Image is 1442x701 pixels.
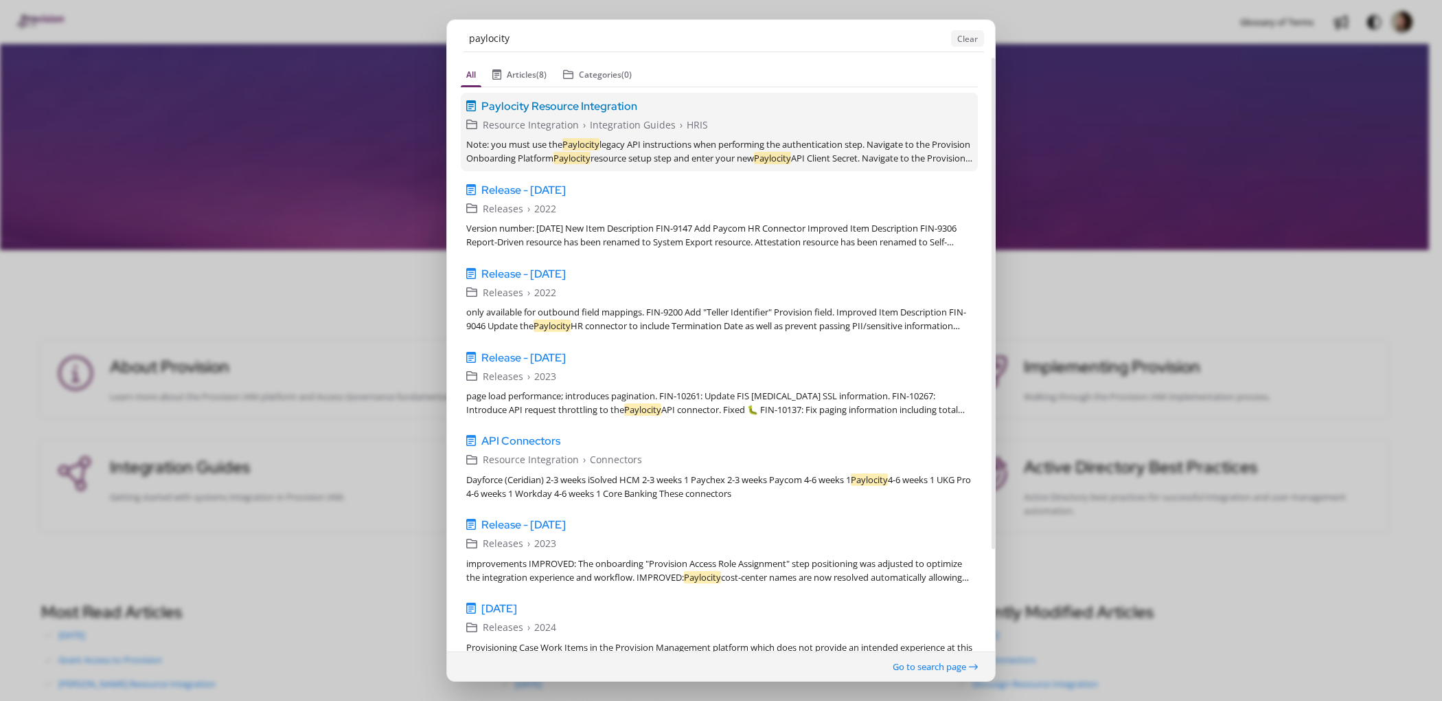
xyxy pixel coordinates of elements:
[590,117,676,132] span: Integration Guides
[466,137,972,165] div: Note: you must use the legacy API instructions when performing the authentication step. Navigate ...
[461,92,978,170] a: Paylocity Resource IntegrationResource Integration›Integration Guides›HRISNote: you must use theP...
[558,63,637,87] button: Categories
[583,117,586,132] span: ›
[583,452,586,467] span: ›
[754,152,791,164] em: Paylocity
[461,511,978,590] a: Release - [DATE]Releases›2023improvements IMPROVED: The onboarding "Provision Access Role Assignm...
[621,69,632,80] span: (0)
[536,69,547,80] span: (8)
[481,181,566,198] span: Release - [DATE]
[562,138,599,151] em: Paylocity
[624,403,661,416] em: Paylocity
[527,536,530,551] span: ›
[534,201,556,216] span: 2022
[483,368,523,383] span: Releases
[483,536,523,551] span: Releases
[687,117,708,132] span: HRIS
[461,260,978,338] a: Release - [DATE]Releases›2022only available for outbound field mappings. FIN-9200 Add "Teller Ide...
[483,452,579,467] span: Resource Integration
[892,659,978,674] button: Go to search page
[483,620,523,635] span: Releases
[534,536,556,551] span: 2023
[527,201,530,216] span: ›
[461,176,978,254] a: Release - [DATE]Releases›2022Version number: [DATE] New Item Description FIN-9147 Add Paycom HR C...
[534,320,571,332] em: Paylocity
[481,265,566,282] span: Release - [DATE]
[466,473,972,500] div: Dayforce (Ceridian) 2-3 weeks iSolved HCM 2-3 weeks 1 Paychex 2-3 weeks Paycom 4-6 weeks 1 4-6 we...
[466,305,972,333] div: only available for outbound field mappings. FIN-9200 Add "Teller Identifier" Provision field. Imp...
[527,285,530,300] span: ›
[851,474,888,486] em: Paylocity
[466,221,972,249] div: Version number: [DATE] New Item Description FIN-9147 Add Paycom HR Connector Improved Item Descri...
[466,641,972,668] div: Provisioning Case Work Items in the Provision Management platform which does not provide an inten...
[527,368,530,383] span: ›
[534,368,556,383] span: 2023
[461,344,978,422] a: Release - [DATE]Releases›2023page load performance; introduces pagination. FIN-10261: Update FIS ...
[461,427,978,506] a: API ConnectorsResource Integration›ConnectorsDayforce (Ceridian) 2-3 weeks iSolved HCM 2-3 weeks ...
[466,557,972,584] div: improvements IMPROVED: The onboarding "Provision Access Role Assignment" step positioning was adj...
[483,117,579,132] span: Resource Integration
[481,349,566,366] span: Release - [DATE]
[483,201,523,216] span: Releases
[461,595,978,674] a: [DATE]Releases›2024Provisioning Case Work Items in the Provision Management platform which does n...
[590,452,642,467] span: Connectors
[680,117,683,132] span: ›
[951,30,984,47] button: Clear
[527,620,530,635] span: ›
[534,620,556,635] span: 2024
[481,601,517,617] span: [DATE]
[684,571,721,583] em: Paylocity
[481,98,637,114] span: Paylocity Resource Integration
[466,389,972,416] div: page load performance; introduces pagination. FIN-10261: Update FIS [MEDICAL_DATA] SSL informatio...
[461,63,481,87] button: All
[481,433,560,449] span: API Connectors
[481,517,566,533] span: Release - [DATE]
[553,152,591,164] em: Paylocity
[483,285,523,300] span: Releases
[534,285,556,300] span: 2022
[487,63,552,87] button: Articles
[463,25,946,52] input: Enter Keywords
